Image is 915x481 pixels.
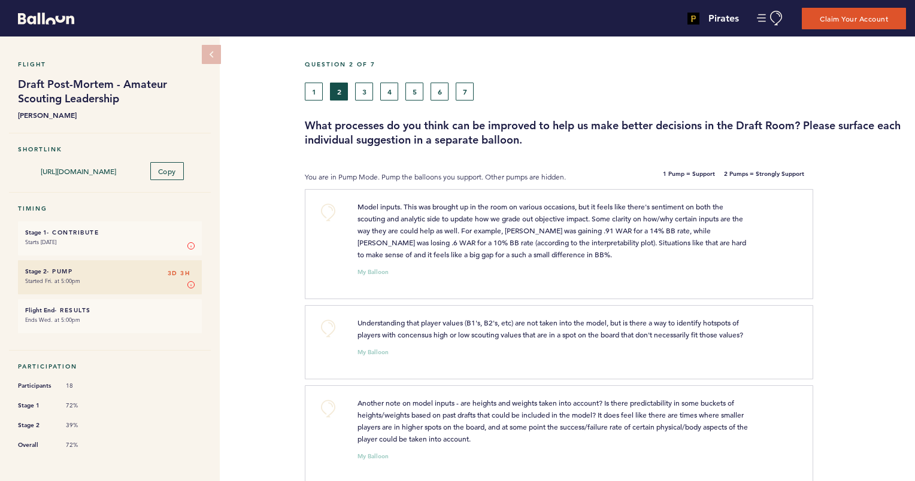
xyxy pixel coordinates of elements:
[66,401,102,410] span: 72%
[456,83,474,101] button: 7
[357,269,389,275] small: My Balloon
[18,77,202,106] h1: Draft Post-Mortem - Amateur Scouting Leadership
[18,363,202,370] h5: Participation
[25,277,80,285] time: Started Fri. at 5:00pm
[357,398,750,443] span: Another note on model inputs - are heights and weights taken into account? Is there predictabilit...
[18,400,54,412] span: Stage 1
[724,171,804,183] b: 2 Pumps = Strongly Support
[330,83,348,101] button: 2
[18,380,54,392] span: Participants
[380,83,398,101] button: 4
[18,419,54,431] span: Stage 2
[25,238,56,246] time: Starts [DATE]
[25,306,54,314] small: Flight End
[66,441,102,449] span: 72%
[66,421,102,430] span: 39%
[405,83,423,101] button: 5
[357,318,743,339] span: Understanding that player values (B1's, B2's, etc) are not taken into the model, but is there a w...
[357,453,389,459] small: My Balloon
[18,60,202,68] h5: Flight
[357,349,389,355] small: My Balloon
[18,13,74,25] svg: Balloon
[9,12,74,25] a: Balloon
[25,229,47,236] small: Stage 1
[357,202,748,259] span: Model inputs. This was brought up in the room on various occasions, but it feels like there's sen...
[18,439,54,451] span: Overall
[18,205,202,212] h5: Timing
[305,171,601,183] p: You are in Pump Mode. Pump the balloons you support. Other pumps are hidden.
[18,109,202,121] b: [PERSON_NAME]
[663,171,715,183] b: 1 Pump = Support
[305,118,906,147] h3: What processes do you think can be improved to help us make better decisions in the Draft Room? P...
[25,229,195,236] h6: - Contribute
[25,306,195,314] h6: - Results
[150,162,184,180] button: Copy
[305,83,323,101] button: 1
[158,166,176,176] span: Copy
[708,11,739,26] h4: Pirates
[355,83,373,101] button: 3
[802,8,906,29] button: Claim Your Account
[25,316,80,324] time: Ends Wed. at 5:00pm
[66,382,102,390] span: 18
[431,83,449,101] button: 6
[18,145,202,153] h5: Shortlink
[25,267,195,275] h6: - Pump
[305,60,906,68] h5: Question 2 of 7
[757,11,784,26] button: Manage Account
[25,267,47,275] small: Stage 2
[168,267,190,279] span: 3D 3H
